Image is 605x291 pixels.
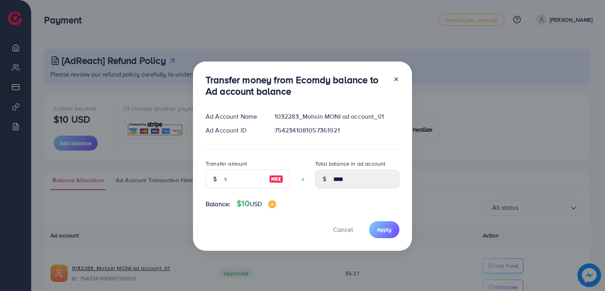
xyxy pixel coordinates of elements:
img: image [268,200,276,208]
div: Ad Account ID [199,126,268,135]
div: 7542341081057361921 [268,126,406,135]
label: Total balance in ad account [315,160,385,168]
button: Apply [369,221,399,238]
button: Cancel [323,221,363,238]
div: 1032283_Mohsin MONI ad account_01 [268,112,406,121]
h3: Transfer money from Ecomdy balance to Ad account balance [206,74,387,97]
span: USD [250,200,262,208]
label: Transfer amount [206,160,247,168]
div: Ad Account Name [199,112,268,121]
span: Cancel [333,225,353,234]
span: Balance: [206,200,230,209]
img: image [269,174,283,184]
span: Apply [377,226,392,233]
h4: $10 [237,199,276,209]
